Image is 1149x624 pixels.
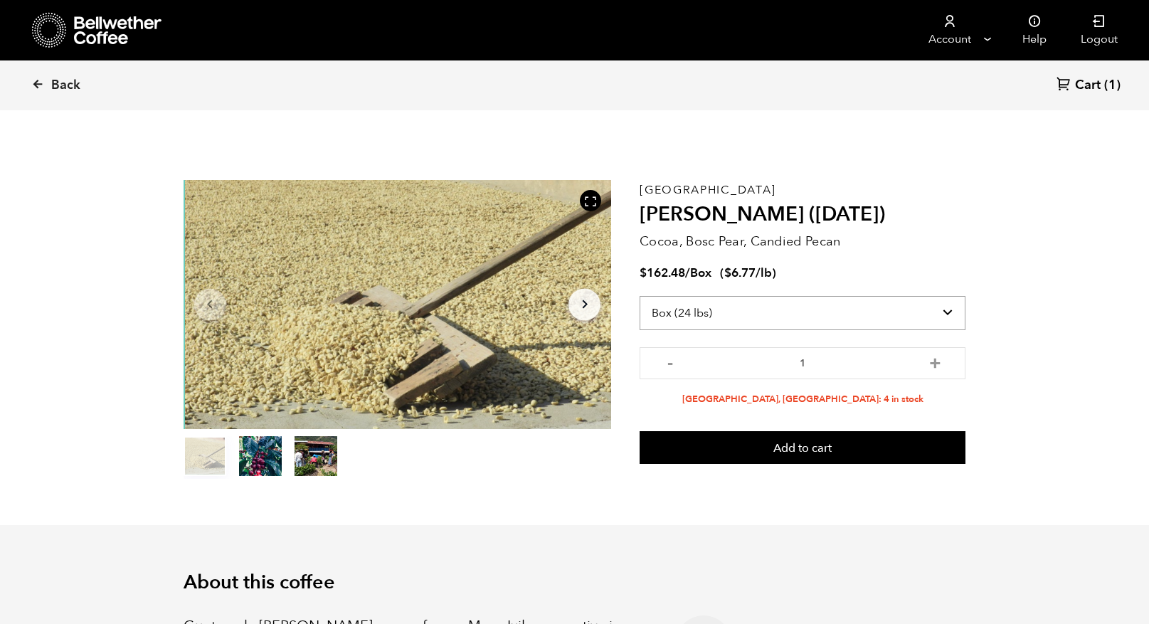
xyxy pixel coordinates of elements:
p: Cocoa, Bosc Pear, Candied Pecan [640,232,965,251]
a: Cart (1) [1057,76,1121,95]
li: [GEOGRAPHIC_DATA], [GEOGRAPHIC_DATA]: 4 in stock [640,393,965,406]
button: + [926,354,944,369]
span: Back [51,77,80,94]
button: Add to cart [640,431,965,464]
button: - [661,354,679,369]
h2: About this coffee [184,571,966,594]
h2: [PERSON_NAME] ([DATE]) [640,203,965,227]
span: ( ) [720,265,776,281]
bdi: 162.48 [640,265,685,281]
span: /lb [756,265,772,281]
bdi: 6.77 [724,265,756,281]
span: (1) [1104,77,1121,94]
span: Box [690,265,711,281]
span: $ [640,265,647,281]
span: / [685,265,690,281]
span: $ [724,265,731,281]
span: Cart [1075,77,1101,94]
